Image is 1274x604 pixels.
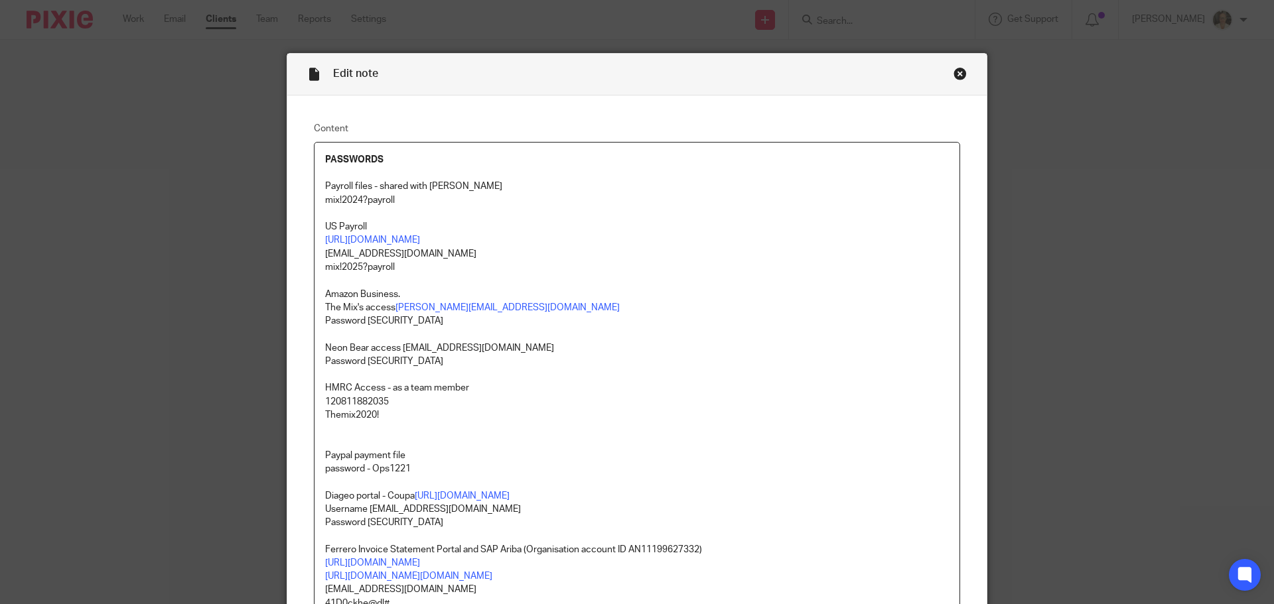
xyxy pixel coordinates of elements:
[395,303,620,312] a: [PERSON_NAME][EMAIL_ADDRESS][DOMAIN_NAME]
[415,491,510,501] a: [URL][DOMAIN_NAME]
[325,558,420,568] a: [URL][DOMAIN_NAME]
[325,341,949,355] p: Neon Bear access [EMAIL_ADDRESS][DOMAIN_NAME]
[325,235,420,245] a: [URL][DOMAIN_NAME]
[325,301,949,314] p: The Mix's access
[325,288,949,301] p: Amazon Business.
[325,247,949,261] p: [EMAIL_ADDRESS][DOMAIN_NAME]
[954,67,967,80] div: Close this dialog window
[325,355,949,368] p: Password [SECURITY_DATA]
[325,408,949,422] p: Themix2020!
[325,583,949,596] p: [EMAIL_ADDRESS][DOMAIN_NAME]
[325,462,949,475] p: password - Ops1221
[325,572,492,581] a: [URL][DOMAIN_NAME][DOMAIN_NAME]
[325,261,949,274] p: mix!2025?payroll
[325,503,949,516] p: Username [EMAIL_ADDRESS][DOMAIN_NAME]
[325,395,949,408] p: 120811882035
[325,314,949,328] p: Password [SECURITY_DATA]
[325,155,384,164] strong: PASSWORDS
[314,122,960,135] label: Content
[325,220,949,233] p: US Payroll
[325,489,949,503] p: Diageo portal - Coupa
[325,543,949,556] p: Ferrero Invoice Statement Portal and SAP Ariba (Organisation account ID AN11199627332)
[325,449,949,462] p: Paypal payment file
[333,68,378,79] span: Edit note
[325,194,949,207] p: mix!2024?payroll
[325,180,949,193] p: Payroll files - shared with [PERSON_NAME]
[325,381,949,394] p: HMRC Access - as a team member
[325,516,949,529] p: Password [SECURITY_DATA]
